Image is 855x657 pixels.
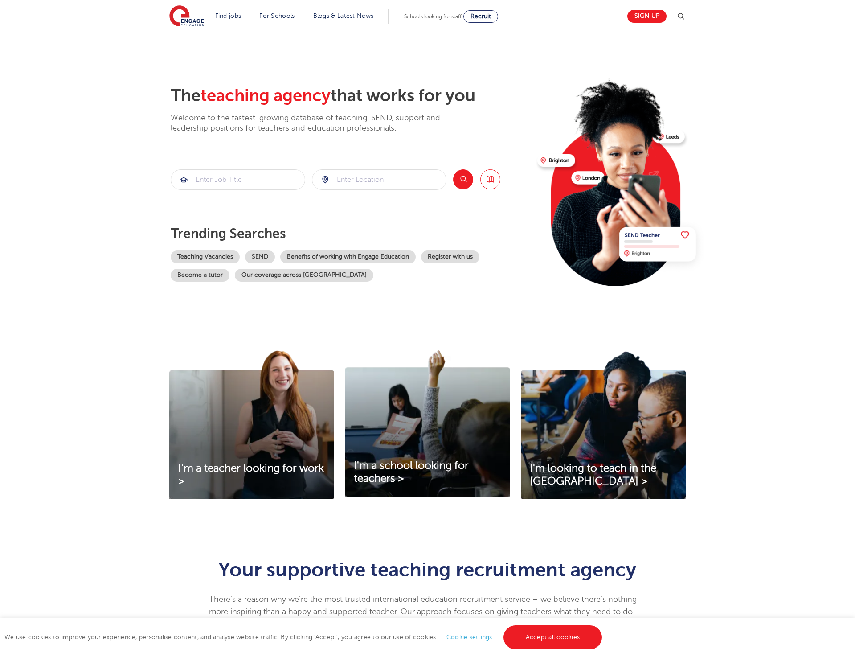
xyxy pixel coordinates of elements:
a: Sign up [627,10,667,23]
img: Engage Education [169,5,204,28]
h2: The that works for you [171,86,530,106]
a: Recruit [463,10,498,23]
img: I'm a teacher looking for work [169,350,334,499]
a: Find jobs [215,12,241,19]
span: Schools looking for staff [404,13,462,20]
p: Trending searches [171,226,530,242]
a: Teaching Vacancies [171,250,240,263]
h1: Your supportive teaching recruitment agency [209,560,646,579]
a: Blogs & Latest News [313,12,374,19]
a: I'm looking to teach in the [GEOGRAPHIC_DATA] > [521,462,686,488]
input: Submit [312,170,446,189]
a: Benefits of working with Engage Education [280,250,416,263]
span: I'm looking to teach in the [GEOGRAPHIC_DATA] > [530,462,656,487]
button: Search [453,169,473,189]
img: I'm a school looking for teachers [345,350,510,497]
a: I'm a teacher looking for work > [169,462,334,488]
img: I'm looking to teach in the UK [521,350,686,499]
a: SEND [245,250,275,263]
a: Cookie settings [446,634,492,641]
a: For Schools [259,12,295,19]
span: There’s a reason why we’re the most trusted international education recruitment service – we beli... [209,595,639,641]
span: I'm a school looking for teachers > [354,460,469,485]
span: We use cookies to improve your experience, personalise content, and analyse website traffic. By c... [4,634,604,641]
a: I'm a school looking for teachers > [345,460,510,485]
a: Our coverage across [GEOGRAPHIC_DATA] [235,269,373,282]
a: Become a tutor [171,269,229,282]
span: teaching agency [200,86,331,105]
input: Submit [171,170,305,189]
a: Register with us [421,250,479,263]
p: Welcome to the fastest-growing database of teaching, SEND, support and leadership positions for t... [171,113,465,134]
span: I'm a teacher looking for work > [178,462,324,487]
div: Submit [312,169,446,190]
span: Recruit [470,13,491,20]
div: Submit [171,169,305,190]
a: Accept all cookies [503,625,602,649]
